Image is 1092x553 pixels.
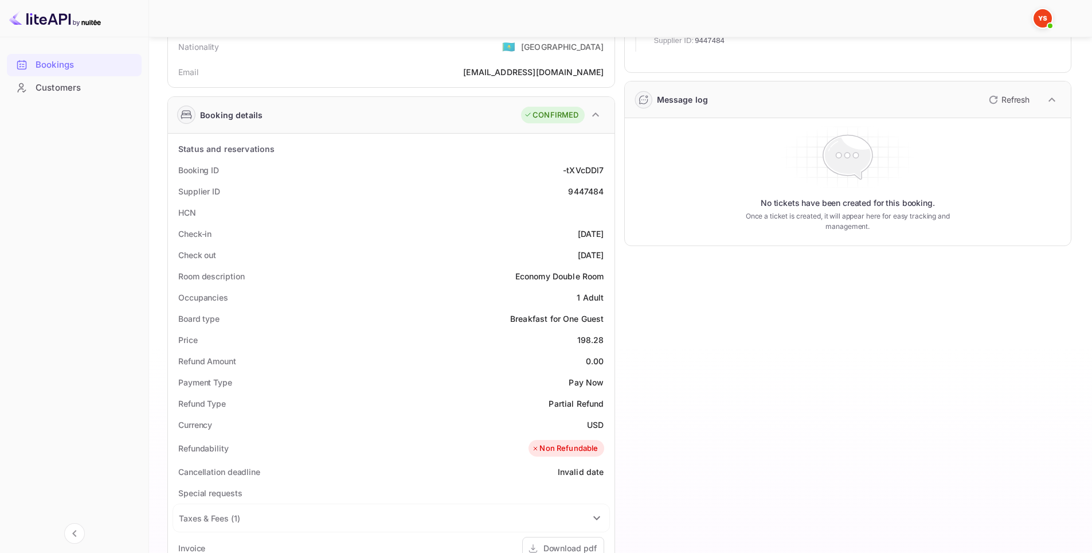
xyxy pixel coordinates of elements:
div: Check-in [178,228,212,240]
div: [DATE] [578,249,604,261]
div: HCN [178,207,196,219]
div: Booking details [200,109,263,121]
div: Board type [178,313,220,325]
div: Check out [178,249,216,261]
div: Customers [36,81,136,95]
div: Payment Type [178,376,232,388]
span: 9447484 [695,35,725,46]
div: Currency [178,419,212,431]
div: Customers [7,77,142,99]
div: Breakfast for One Guest [510,313,604,325]
button: Collapse navigation [64,523,85,544]
a: Customers [7,77,142,98]
div: Refund Amount [178,355,236,367]
span: United States [502,36,515,57]
div: Taxes & Fees ( 1 ) [179,512,240,524]
div: Message log [657,94,709,106]
div: Refund Type [178,398,226,410]
div: [EMAIL_ADDRESS][DOMAIN_NAME] [463,66,604,78]
div: [DATE] [578,228,604,240]
span: Supplier ID: [654,35,694,46]
div: Occupancies [178,291,228,303]
div: [GEOGRAPHIC_DATA] [521,41,604,53]
div: Booking ID [178,164,219,176]
div: Bookings [7,54,142,76]
div: Taxes & Fees (1) [173,504,609,532]
div: Nationality [178,41,220,53]
div: Room description [178,270,244,282]
div: CONFIRMED [524,110,578,121]
div: Supplier ID [178,185,220,197]
div: Bookings [36,59,136,72]
div: Status and reservations [178,143,275,155]
div: Partial Refund [549,398,604,410]
div: Pay Now [569,376,604,388]
div: 0.00 [586,355,604,367]
p: Refresh [1001,94,1030,106]
div: 9447484 [568,185,604,197]
div: Cancellation deadline [178,466,260,478]
div: 1 Adult [577,291,604,303]
div: 198.28 [577,334,604,346]
div: Invalid date [558,466,604,478]
div: USD [587,419,604,431]
div: Special requests [178,487,242,499]
p: Once a ticket is created, it will appear here for easy tracking and management. [727,211,968,232]
a: Bookings [7,54,142,75]
div: Price [178,334,198,346]
p: No tickets have been created for this booking. [761,197,935,209]
div: Email [178,66,198,78]
button: Refresh [982,91,1034,109]
div: -tXVcDDl7 [563,164,604,176]
img: Yandex Support [1034,9,1052,28]
div: Economy Double Room [515,270,604,282]
img: LiteAPI logo [9,9,101,28]
div: Non Refundable [531,443,598,454]
div: Refundability [178,442,229,454]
